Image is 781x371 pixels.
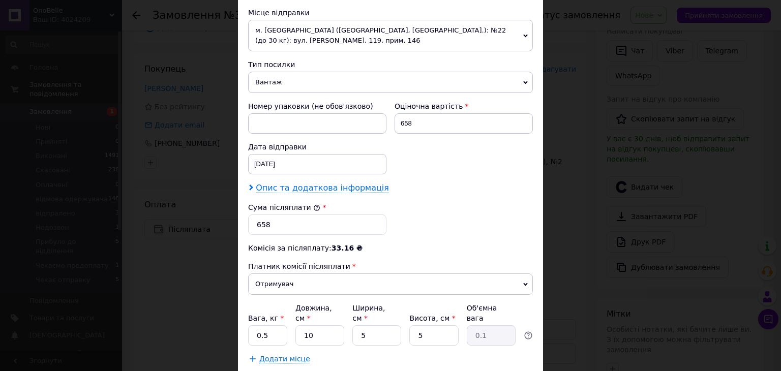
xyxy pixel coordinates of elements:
span: Платник комісії післяплати [248,262,350,270]
label: Висота, см [409,314,455,322]
div: Номер упаковки (не обов'язково) [248,101,386,111]
label: Вага, кг [248,314,284,322]
div: Об'ємна вага [467,303,516,323]
span: Опис та додаткова інформація [256,183,389,193]
label: Ширина, см [352,304,385,322]
span: Додати місце [259,355,310,363]
div: Дата відправки [248,142,386,152]
div: Оціночна вартість [395,101,533,111]
span: Місце відправки [248,9,310,17]
div: Комісія за післяплату: [248,243,533,253]
span: Тип посилки [248,60,295,69]
span: 33.16 ₴ [332,244,363,252]
span: м. [GEOGRAPHIC_DATA] ([GEOGRAPHIC_DATA], [GEOGRAPHIC_DATA].): №22 (до 30 кг): вул. [PERSON_NAME],... [248,20,533,51]
label: Сума післяплати [248,203,320,211]
span: Отримувач [248,273,533,295]
span: Вантаж [248,72,533,93]
label: Довжина, см [295,304,332,322]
